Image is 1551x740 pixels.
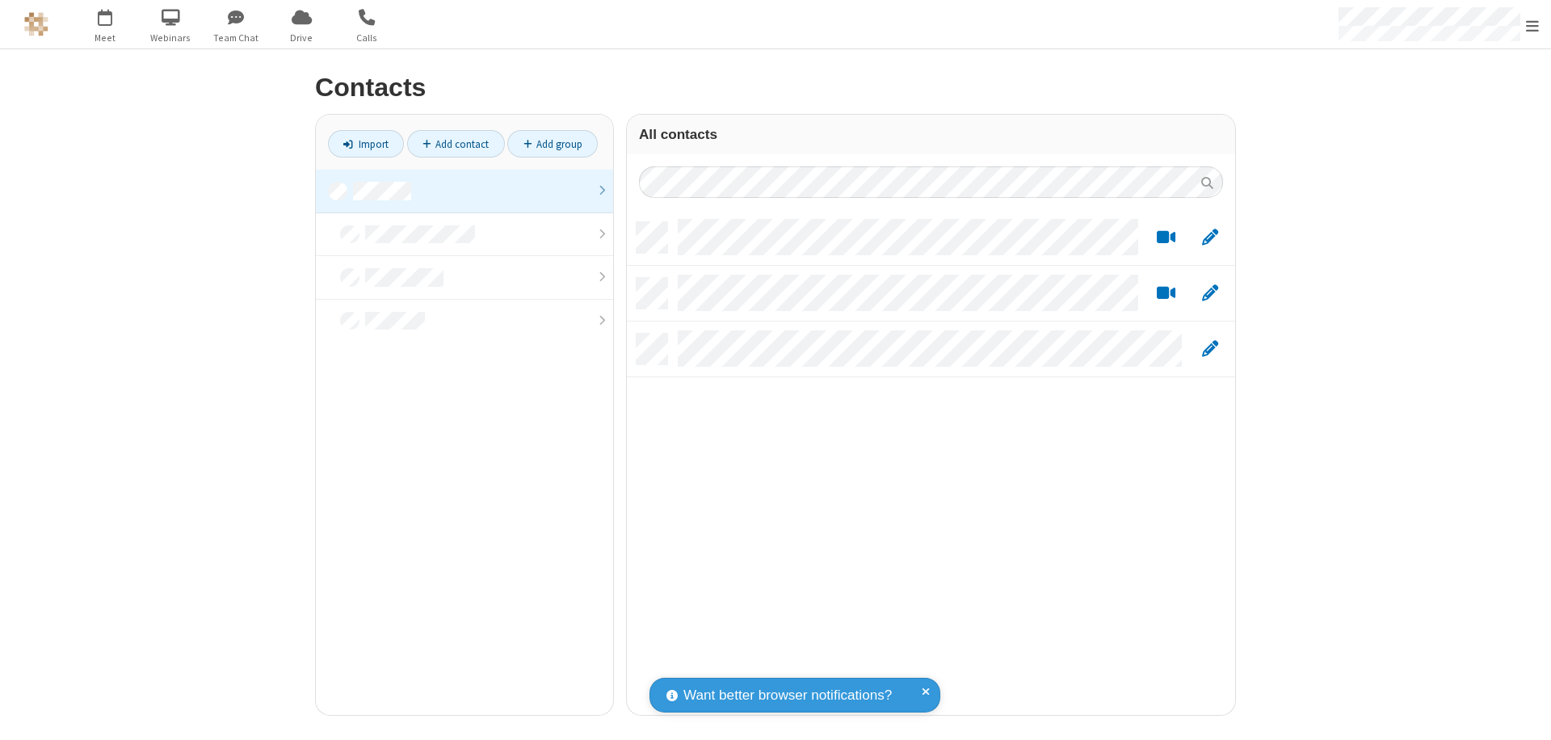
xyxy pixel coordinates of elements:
[315,74,1236,102] h2: Contacts
[1150,284,1182,304] button: Start a video meeting
[507,130,598,158] a: Add group
[627,210,1235,715] div: grid
[1194,339,1225,359] button: Edit
[407,130,505,158] a: Add contact
[1511,698,1539,729] iframe: Chat
[271,31,332,45] span: Drive
[1150,228,1182,248] button: Start a video meeting
[328,130,404,158] a: Import
[1194,284,1225,304] button: Edit
[75,31,136,45] span: Meet
[639,127,1223,142] h3: All contacts
[683,685,892,706] span: Want better browser notifications?
[24,12,48,36] img: QA Selenium DO NOT DELETE OR CHANGE
[206,31,267,45] span: Team Chat
[141,31,201,45] span: Webinars
[1194,228,1225,248] button: Edit
[337,31,397,45] span: Calls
